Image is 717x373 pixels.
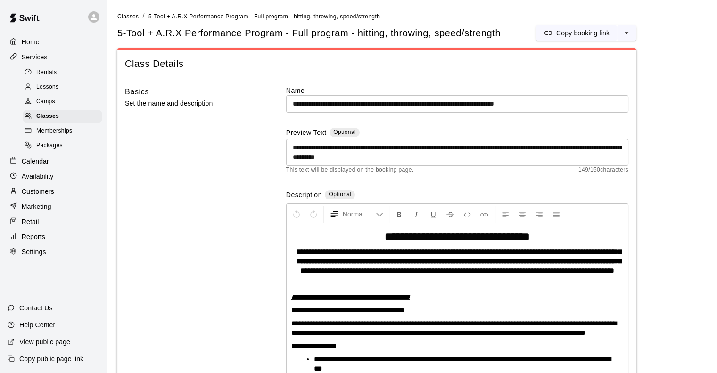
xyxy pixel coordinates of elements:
label: Description [286,190,322,201]
button: Insert Link [476,206,492,223]
p: Reports [22,232,45,241]
a: Marketing [8,199,99,214]
a: Settings [8,245,99,259]
a: Classes [117,12,139,20]
h6: Basics [125,86,149,98]
button: select merge strategy [617,25,636,41]
a: Availability [8,169,99,183]
p: View public page [19,337,70,347]
h5: 5-Tool + A.R.X Performance Program - Full program - hitting, throwing, speed/strength [117,27,501,40]
p: Copy booking link [556,28,610,38]
p: Contact Us [19,303,53,313]
p: Availability [22,172,54,181]
p: Home [22,37,40,47]
p: Retail [22,217,39,226]
a: Rentals [23,65,106,80]
a: Memberships [23,124,106,139]
button: Insert Code [459,206,475,223]
button: Right Align [531,206,547,223]
a: Customers [8,184,99,199]
div: Rentals [23,66,102,79]
span: Normal [343,209,376,219]
p: Services [22,52,48,62]
a: Reports [8,230,99,244]
label: Name [286,86,628,95]
button: Redo [305,206,321,223]
button: Format Bold [391,206,407,223]
span: 5-Tool + A.R.X Performance Program - Full program - hitting, throwing, speed/strength [148,13,380,20]
button: Formatting Options [326,206,387,223]
li: / [142,11,144,21]
a: Classes [23,109,106,124]
span: Classes [36,112,59,121]
span: Lessons [36,83,59,92]
button: Format Strikethrough [442,206,458,223]
div: split button [536,25,636,41]
button: Center Align [514,206,530,223]
button: Copy booking link [536,25,617,41]
span: Class Details [125,58,628,70]
button: Left Align [497,206,513,223]
span: Optional [333,129,356,135]
button: Format Underline [425,206,441,223]
div: Memberships [23,124,102,138]
button: Justify Align [548,206,564,223]
button: Format Italics [408,206,424,223]
span: Optional [329,191,351,198]
p: Copy public page link [19,354,83,364]
p: Help Center [19,320,55,330]
div: Classes [23,110,102,123]
p: Calendar [22,157,49,166]
a: Lessons [23,80,106,94]
a: Calendar [8,154,99,168]
span: Packages [36,141,63,150]
p: Settings [22,247,46,257]
p: Set the name and description [125,98,256,109]
a: Camps [23,95,106,109]
span: Classes [117,13,139,20]
div: Lessons [23,81,102,94]
button: Undo [288,206,305,223]
span: 149 / 150 characters [578,166,628,175]
div: Packages [23,139,102,152]
span: This text will be displayed on the booking page. [286,166,414,175]
a: Retail [8,215,99,229]
label: Preview Text [286,128,327,139]
span: Memberships [36,126,72,136]
a: Packages [23,139,106,153]
span: Rentals [36,68,57,77]
div: Camps [23,95,102,108]
a: Services [8,50,99,64]
span: Camps [36,97,55,107]
nav: breadcrumb [117,11,706,22]
p: Customers [22,187,54,196]
p: Marketing [22,202,51,211]
a: Home [8,35,99,49]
